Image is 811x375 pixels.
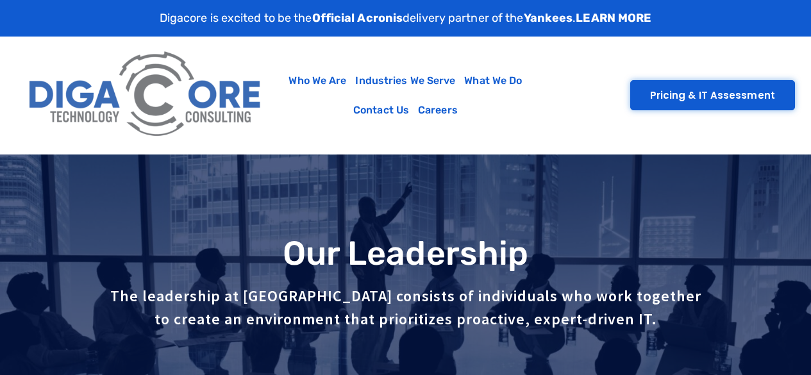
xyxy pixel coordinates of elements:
[22,43,269,147] img: Digacore Logo
[576,11,651,25] a: LEARN MORE
[312,11,403,25] strong: Official Acronis
[524,11,573,25] strong: Yankees
[276,66,535,125] nav: Menu
[106,285,705,331] p: The leadership at [GEOGRAPHIC_DATA] consists of individuals who work together to create an enviro...
[351,66,460,96] a: Industries We Serve
[460,66,526,96] a: What We Do
[160,10,652,27] p: Digacore is excited to be the delivery partner of the .
[6,235,805,272] h1: Our Leadership
[414,96,462,125] a: Careers
[630,80,795,110] a: Pricing & IT Assessment
[650,90,775,100] span: Pricing & IT Assessment
[284,66,351,96] a: Who We Are
[349,96,414,125] a: Contact Us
